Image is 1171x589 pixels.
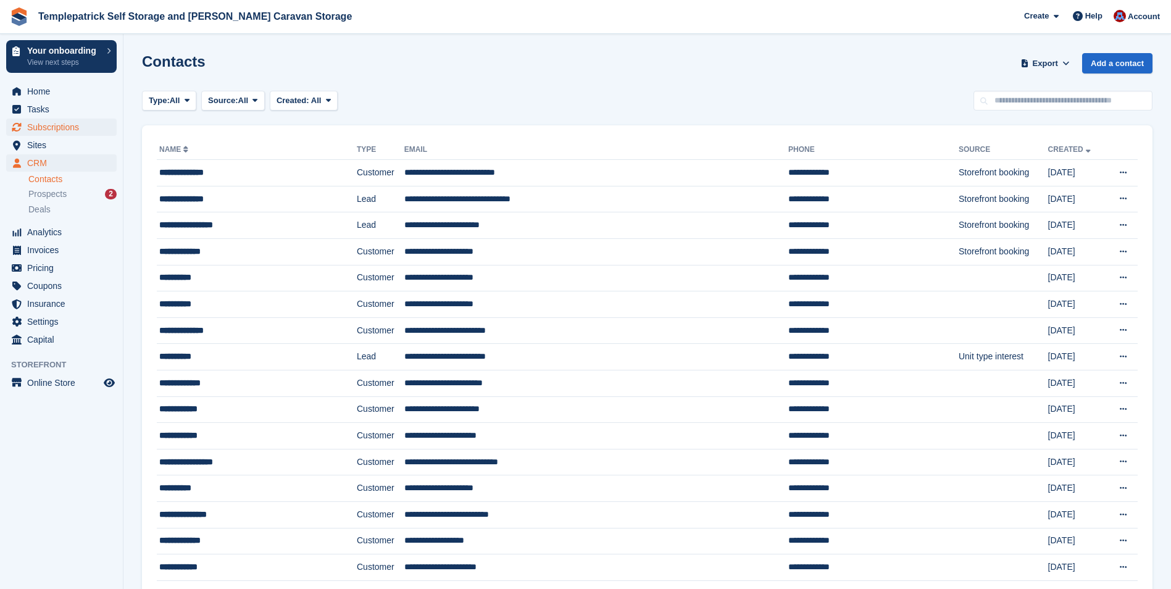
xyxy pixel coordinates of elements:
[27,241,101,259] span: Invoices
[357,370,404,396] td: Customer
[28,188,117,201] a: Prospects 2
[1048,145,1093,154] a: Created
[27,331,101,348] span: Capital
[27,83,101,100] span: Home
[357,554,404,581] td: Customer
[201,91,265,111] button: Source: All
[1048,475,1105,502] td: [DATE]
[959,238,1048,265] td: Storefront booking
[6,119,117,136] a: menu
[6,136,117,154] a: menu
[1048,212,1105,239] td: [DATE]
[788,140,959,160] th: Phone
[959,160,1048,186] td: Storefront booking
[1048,344,1105,370] td: [DATE]
[1018,53,1072,73] button: Export
[959,344,1048,370] td: Unit type interest
[1082,53,1152,73] a: Add a contact
[27,259,101,277] span: Pricing
[959,186,1048,212] td: Storefront booking
[357,475,404,502] td: Customer
[27,223,101,241] span: Analytics
[357,501,404,528] td: Customer
[6,313,117,330] a: menu
[6,223,117,241] a: menu
[27,119,101,136] span: Subscriptions
[1048,291,1105,318] td: [DATE]
[357,291,404,318] td: Customer
[27,374,101,391] span: Online Store
[27,313,101,330] span: Settings
[149,94,170,107] span: Type:
[6,241,117,259] a: menu
[270,91,338,111] button: Created: All
[27,136,101,154] span: Sites
[1048,186,1105,212] td: [DATE]
[357,160,404,186] td: Customer
[1024,10,1049,22] span: Create
[1048,370,1105,396] td: [DATE]
[105,189,117,199] div: 2
[6,277,117,294] a: menu
[238,94,249,107] span: All
[6,83,117,100] a: menu
[357,344,404,370] td: Lead
[959,212,1048,239] td: Storefront booking
[28,188,67,200] span: Prospects
[1048,238,1105,265] td: [DATE]
[142,91,196,111] button: Type: All
[10,7,28,26] img: stora-icon-8386f47178a22dfd0bd8f6a31ec36ba5ce8667c1dd55bd0f319d3a0aa187defe.svg
[1048,265,1105,291] td: [DATE]
[159,145,191,154] a: Name
[6,40,117,73] a: Your onboarding View next steps
[6,295,117,312] a: menu
[277,96,309,105] span: Created:
[1048,554,1105,581] td: [DATE]
[33,6,357,27] a: Templepatrick Self Storage and [PERSON_NAME] Caravan Storage
[357,449,404,475] td: Customer
[1033,57,1058,70] span: Export
[142,53,206,70] h1: Contacts
[1048,528,1105,554] td: [DATE]
[1048,160,1105,186] td: [DATE]
[6,374,117,391] a: menu
[27,57,101,68] p: View next steps
[27,295,101,312] span: Insurance
[357,238,404,265] td: Customer
[357,265,404,291] td: Customer
[357,317,404,344] td: Customer
[6,101,117,118] a: menu
[27,46,101,55] p: Your onboarding
[27,101,101,118] span: Tasks
[959,140,1048,160] th: Source
[208,94,238,107] span: Source:
[6,259,117,277] a: menu
[1048,423,1105,449] td: [DATE]
[357,528,404,554] td: Customer
[1048,317,1105,344] td: [DATE]
[28,204,51,215] span: Deals
[1048,449,1105,475] td: [DATE]
[170,94,180,107] span: All
[11,359,123,371] span: Storefront
[357,423,404,449] td: Customer
[1114,10,1126,22] img: Leigh
[357,186,404,212] td: Lead
[102,375,117,390] a: Preview store
[357,140,404,160] th: Type
[27,277,101,294] span: Coupons
[1085,10,1102,22] span: Help
[311,96,322,105] span: All
[1048,396,1105,423] td: [DATE]
[357,212,404,239] td: Lead
[27,154,101,172] span: CRM
[357,396,404,423] td: Customer
[6,154,117,172] a: menu
[6,331,117,348] a: menu
[28,203,117,216] a: Deals
[404,140,788,160] th: Email
[28,173,117,185] a: Contacts
[1128,10,1160,23] span: Account
[1048,501,1105,528] td: [DATE]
